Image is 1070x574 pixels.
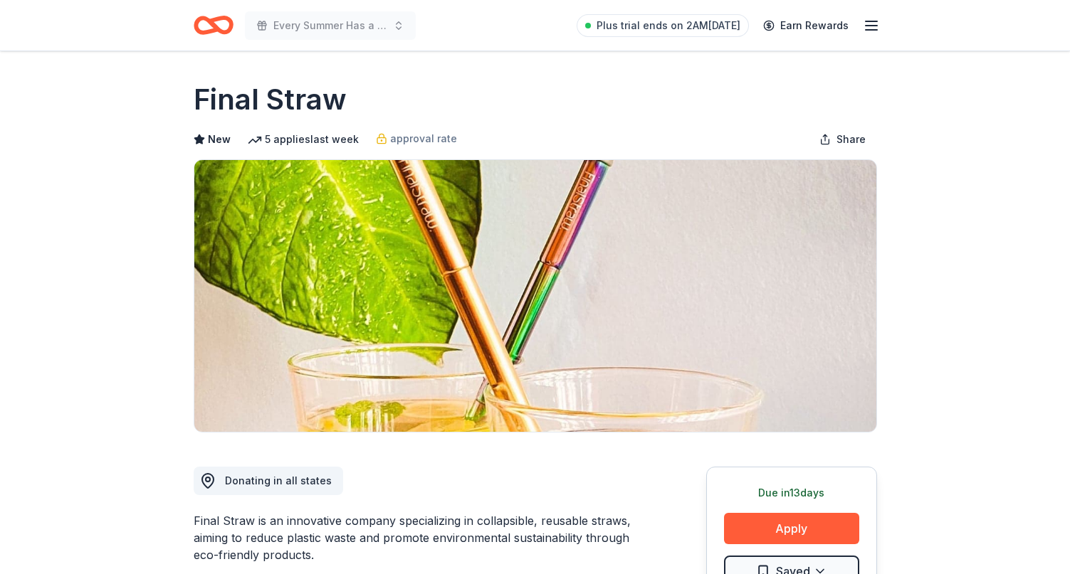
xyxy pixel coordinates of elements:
span: New [208,131,231,148]
span: Plus trial ends on 2AM[DATE] [597,17,740,34]
span: Donating in all states [225,474,332,487]
a: Earn Rewards [755,13,857,38]
button: Apply [724,513,859,544]
img: Image for Final Straw [194,160,876,432]
div: Due in 13 days [724,484,859,501]
h1: Final Straw [194,80,347,119]
span: approval rate [390,130,457,147]
div: 5 applies last week [248,131,359,148]
button: Share [808,125,877,154]
span: Every Summer Has a Story 2025 Fundraiser [273,17,387,34]
a: Plus trial ends on 2AM[DATE] [577,14,749,37]
div: Final Straw is an innovative company specializing in collapsible, reusable straws, aiming to redu... [194,512,638,563]
button: Every Summer Has a Story 2025 Fundraiser [245,11,416,40]
a: Home [194,9,234,42]
span: Share [836,131,866,148]
a: approval rate [376,130,457,147]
